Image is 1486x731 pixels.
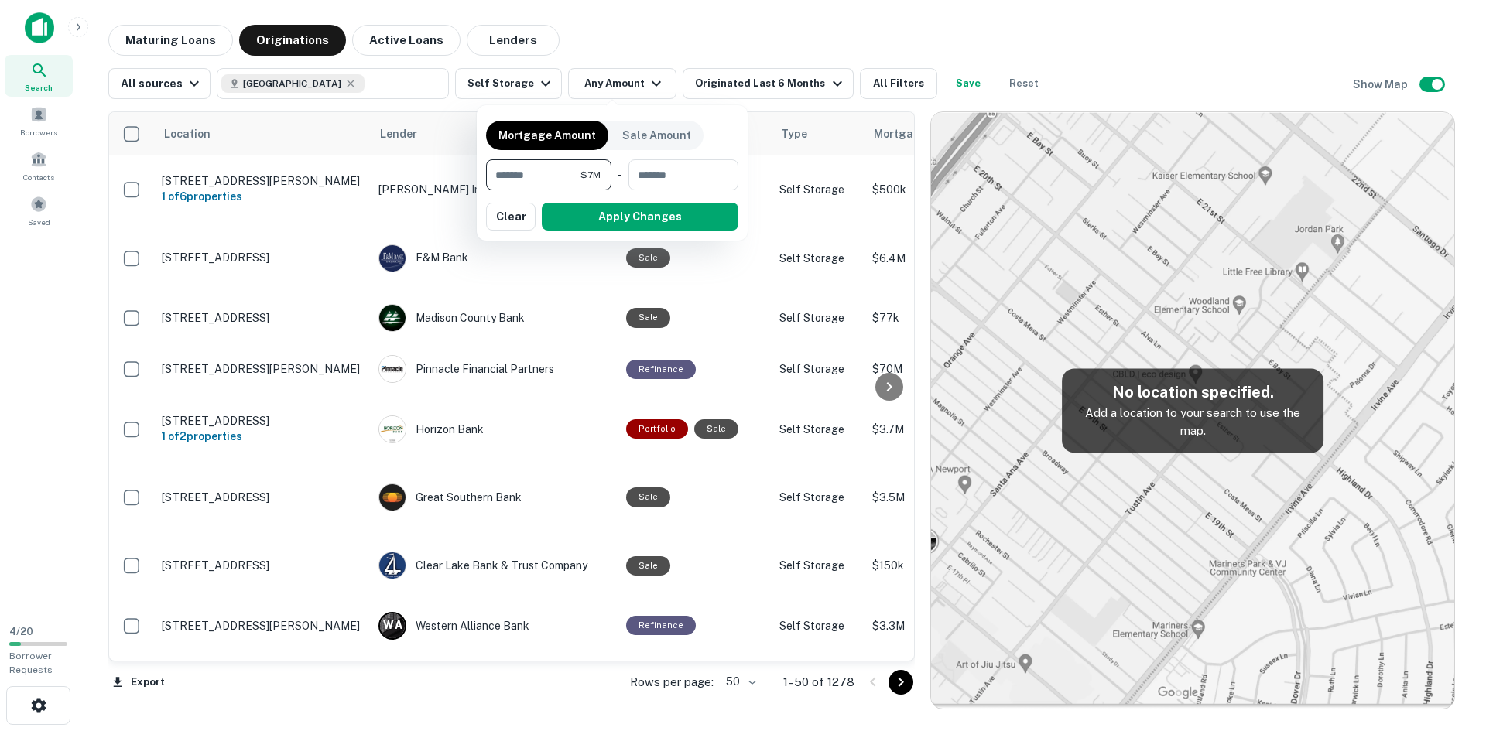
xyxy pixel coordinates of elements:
[498,127,596,144] p: Mortgage Amount
[486,203,536,231] button: Clear
[1409,607,1486,681] iframe: Chat Widget
[622,127,691,144] p: Sale Amount
[580,168,601,182] span: $7M
[542,203,738,231] button: Apply Changes
[618,159,622,190] div: -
